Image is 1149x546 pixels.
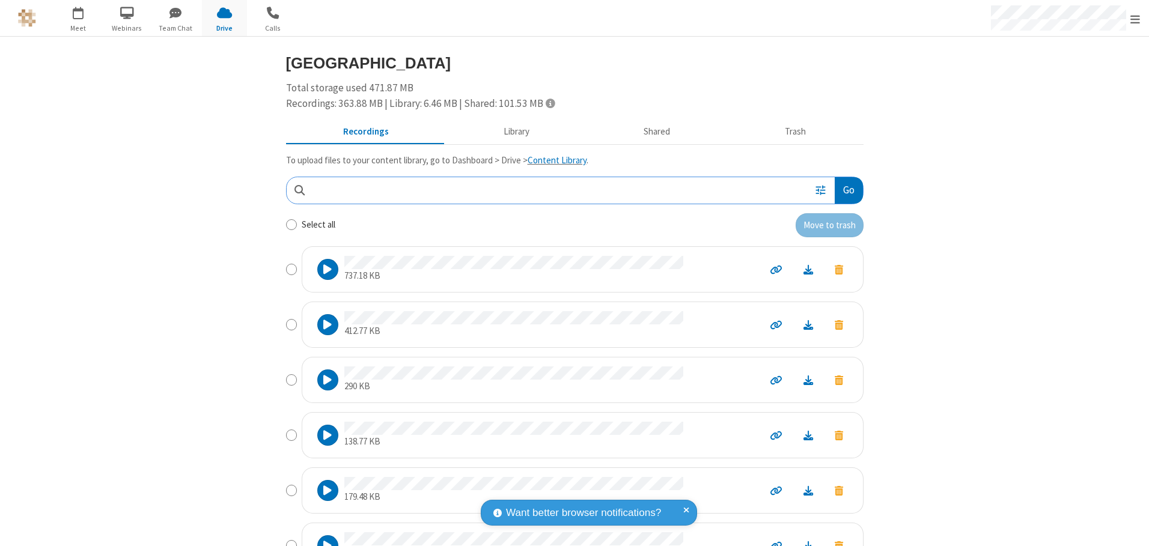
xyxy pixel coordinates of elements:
[824,261,854,278] button: Move to trash
[793,484,824,497] a: Download file
[793,318,824,332] a: Download file
[302,218,335,232] label: Select all
[286,55,864,71] h3: [GEOGRAPHIC_DATA]
[344,490,683,504] p: 179.48 KB
[286,121,446,144] button: Recorded meetings
[824,482,854,499] button: Move to trash
[824,317,854,333] button: Move to trash
[793,373,824,387] a: Download file
[793,428,824,442] a: Download file
[728,121,864,144] button: Trash
[344,324,683,338] p: 412.77 KB
[286,154,864,168] p: To upload files to your content library, go to Dashboard > Drive > .
[18,9,36,27] img: QA Selenium DO NOT DELETE OR CHANGE
[835,177,862,204] button: Go
[506,505,661,521] span: Want better browser notifications?
[528,154,587,166] a: Content Library
[344,269,683,283] p: 737.18 KB
[796,213,864,237] button: Move to trash
[251,23,296,34] span: Calls
[344,380,683,393] p: 290 KB
[153,23,198,34] span: Team Chat
[56,23,101,34] span: Meet
[286,80,864,111] div: Total storage used 471.87 MB
[824,372,854,388] button: Move to trash
[824,427,854,443] button: Move to trash
[793,262,824,276] a: Download file
[286,96,864,112] div: Recordings: 363.88 MB | Library: 6.46 MB | Shared: 101.53 MB
[446,121,587,144] button: Content library
[105,23,150,34] span: Webinars
[344,435,683,449] p: 138.77 KB
[587,121,728,144] button: Shared during meetings
[202,23,247,34] span: Drive
[546,98,555,108] span: Totals displayed include files that have been moved to the trash.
